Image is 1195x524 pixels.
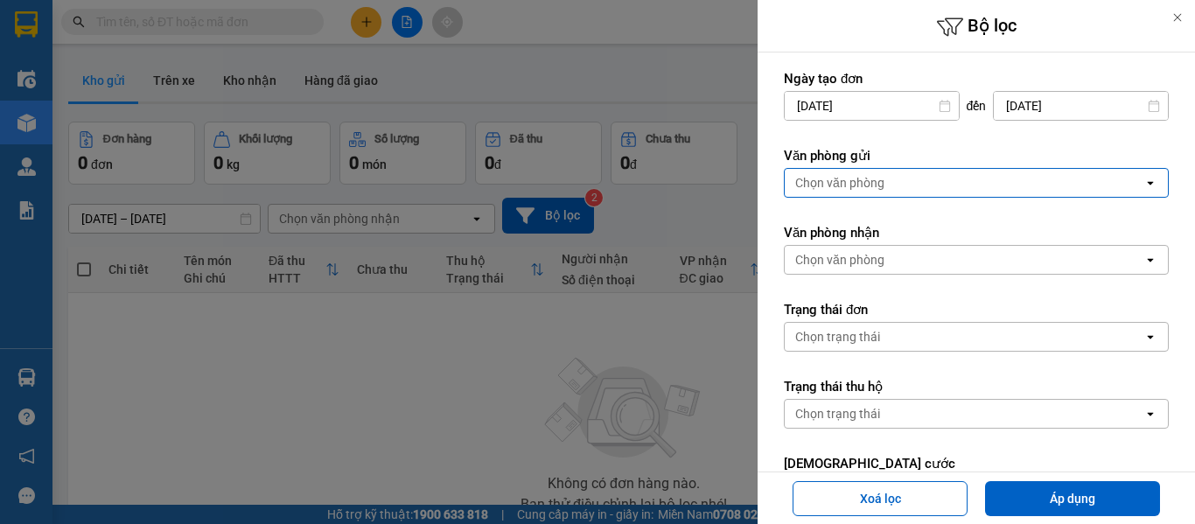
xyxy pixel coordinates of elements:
[784,301,1169,318] label: Trạng thái đơn
[784,147,1169,164] label: Văn phòng gửi
[1143,253,1157,267] svg: open
[785,92,959,120] input: Select a date.
[795,251,884,269] div: Chọn văn phòng
[784,224,1169,241] label: Văn phòng nhận
[1143,176,1157,190] svg: open
[994,92,1168,120] input: Select a date.
[967,97,987,115] span: đến
[793,481,968,516] button: Xoá lọc
[1143,330,1157,344] svg: open
[784,70,1169,87] label: Ngày tạo đơn
[795,174,884,192] div: Chọn văn phòng
[795,328,880,346] div: Chọn trạng thái
[795,405,880,423] div: Chọn trạng thái
[1143,407,1157,421] svg: open
[758,13,1195,40] h6: Bộ lọc
[985,481,1160,516] button: Áp dụng
[784,455,1169,472] label: [DEMOGRAPHIC_DATA] cước
[784,378,1169,395] label: Trạng thái thu hộ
